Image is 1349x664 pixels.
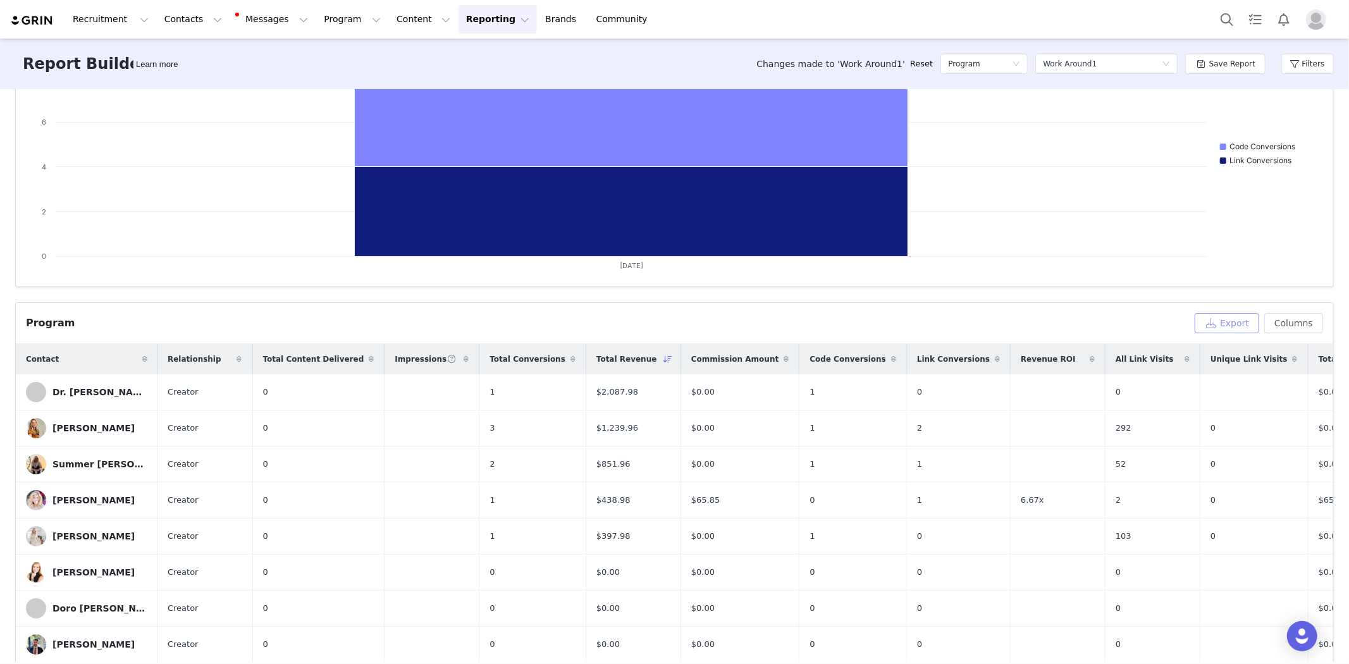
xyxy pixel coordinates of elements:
span: Creator [168,638,199,651]
span: 0 [917,638,922,651]
img: grin logo [10,15,54,27]
a: Tasks [1241,5,1269,34]
span: $0.00 [691,422,715,434]
span: 0 [917,602,922,615]
span: Code Conversions [810,354,886,365]
span: $0.00 [1319,638,1342,651]
span: Creator [168,422,199,434]
span: 0 [917,566,922,579]
button: Columns [1264,313,1323,333]
span: All Link Visits [1116,354,1173,365]
span: $0.00 [596,602,620,615]
span: 0 [810,566,815,579]
text: [DATE] [620,261,643,270]
a: Reset [910,58,933,70]
span: 0 [263,494,268,507]
div: Dr. [PERSON_NAME] [52,387,147,397]
div: Open Intercom Messenger [1287,621,1317,651]
span: Revenue ROI [1021,354,1076,365]
span: 0 [263,530,268,543]
span: Creator [168,494,199,507]
span: 0 [810,638,815,651]
span: Total Revenue [596,354,657,365]
span: $0.00 [1319,422,1342,434]
span: 0 [263,638,268,651]
div: [PERSON_NAME] [52,423,135,433]
a: Brands [538,5,588,34]
img: c9c2d6af-c0d4-4fe5-998d-c84beaace722--s.jpg [26,490,46,510]
span: $0.00 [1319,602,1342,615]
span: $2,087.98 [596,386,638,398]
span: 0 [810,494,815,507]
span: 0 [1116,638,1121,651]
span: 52 [1116,458,1126,470]
span: Commission Amount [691,354,779,365]
span: 0 [490,638,495,651]
span: 292 [1116,422,1131,434]
img: 88fe3ac5-c7b4-474b-bdc4-69ff1e6179ac--s.jpg [26,454,46,474]
a: [PERSON_NAME] [26,526,147,546]
span: $0.00 [596,566,620,579]
span: $0.00 [1319,530,1342,543]
span: $0.00 [691,566,715,579]
img: placeholder-profile.jpg [1306,9,1326,30]
button: Notifications [1270,5,1298,34]
span: 1 [917,494,922,507]
span: Impressions [395,354,456,365]
span: 2 [490,458,495,470]
text: 4 [42,163,46,171]
span: 0 [490,602,495,615]
span: Total Conversions [490,354,565,365]
span: $0.00 [1319,458,1342,470]
span: 1 [810,458,815,470]
span: 3 [490,422,495,434]
h3: Report Builder [23,52,147,75]
span: $0.00 [691,386,715,398]
span: 1 [917,458,922,470]
div: [PERSON_NAME] [52,531,135,541]
button: Search [1213,5,1241,34]
span: 0 [263,566,268,579]
span: 2 [917,422,922,434]
span: $65.85 [1319,494,1348,507]
span: 0 [1210,494,1216,507]
img: 01945269-e0ad-47ae-97eb-8b7e39f606c8.jpg [26,634,46,655]
span: 0 [1210,458,1216,470]
span: 1 [810,386,815,398]
span: Creator [168,602,199,615]
img: fa1dd7af-4686-4a9a-9cc1-1fe226ace9a7.jpg [26,418,46,438]
button: Profile [1298,9,1339,30]
span: 0 [1116,566,1121,579]
span: $0.00 [1319,566,1342,579]
div: Summer [PERSON_NAME] [52,459,147,469]
span: 0 [917,530,922,543]
i: icon: down [1162,60,1170,69]
a: [PERSON_NAME] [26,562,147,582]
a: Dr. [PERSON_NAME] [26,382,147,402]
img: 00276cac-75e6-4e09-9ede-38d4dc35751b.jpg [26,562,46,582]
span: Creator [168,386,199,398]
span: 0 [1116,602,1121,615]
span: 0 [263,386,268,398]
span: Creator [168,458,199,470]
div: [PERSON_NAME] [52,567,135,577]
span: $0.00 [596,638,620,651]
span: Relationship [168,354,221,365]
span: Creator [168,530,199,543]
text: 0 [42,252,46,261]
span: 0 [1116,386,1121,398]
text: Link Conversions [1229,156,1291,165]
span: 0 [263,458,268,470]
h5: Program [948,54,980,73]
span: $65.85 [691,494,720,507]
span: $0.00 [691,602,715,615]
span: $851.96 [596,458,631,470]
span: $397.98 [596,530,631,543]
span: Total Content Delivered [263,354,364,365]
div: Program [26,316,75,331]
span: 103 [1116,530,1131,543]
a: Doro [PERSON_NAME] [26,598,147,618]
button: Filters [1281,54,1334,74]
text: Code Conversions [1229,142,1295,151]
a: Community [589,5,661,34]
